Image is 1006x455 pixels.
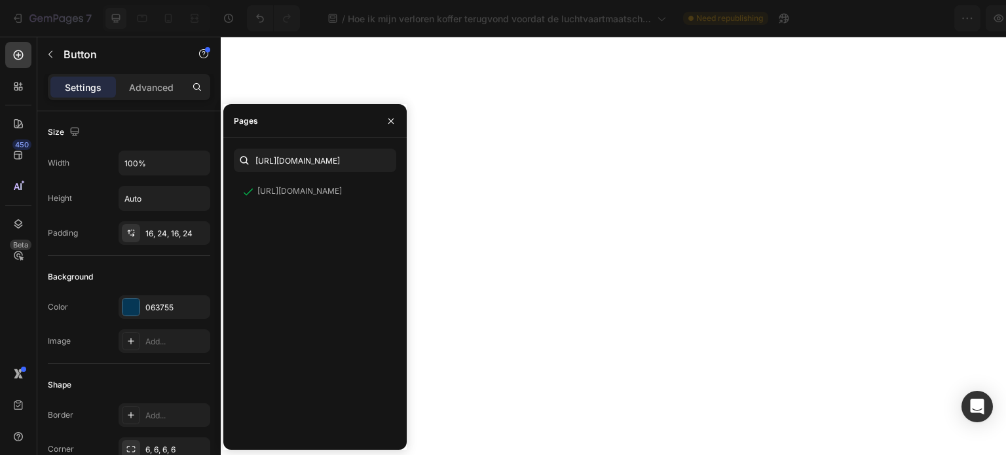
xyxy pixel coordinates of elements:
[145,336,207,348] div: Add...
[119,187,210,210] input: Auto
[48,192,72,204] div: Height
[10,240,31,250] div: Beta
[48,124,83,141] div: Size
[247,5,300,31] div: Undo/Redo
[930,12,963,26] div: Publish
[86,10,92,26] p: 7
[48,157,69,169] div: Width
[48,227,78,239] div: Padding
[145,302,207,314] div: 063755
[48,409,73,421] div: Border
[234,149,396,172] input: Insert link or search
[348,12,652,26] span: Hoe ik mijn verloren koffer terugvond voordat de luchtvaartmaatschappij hem überhaupt miste
[48,443,74,455] div: Corner
[119,151,210,175] input: Auto
[870,5,914,31] button: Save
[919,5,974,31] button: Publish
[64,46,175,62] p: Button
[257,185,342,197] div: [URL][DOMAIN_NAME]
[145,228,207,240] div: 16, 24, 16, 24
[234,115,258,127] div: Pages
[129,81,174,94] p: Advanced
[48,379,71,391] div: Shape
[12,139,31,150] div: 450
[48,271,93,283] div: Background
[342,12,345,26] span: /
[696,12,763,24] span: Need republishing
[48,301,68,313] div: Color
[145,410,207,422] div: Add...
[221,37,1006,455] iframe: To enrich screen reader interactions, please activate Accessibility in Grammarly extension settings
[882,13,903,24] span: Save
[65,81,102,94] p: Settings
[961,391,993,422] div: Open Intercom Messenger
[48,335,71,347] div: Image
[5,5,98,31] button: 7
